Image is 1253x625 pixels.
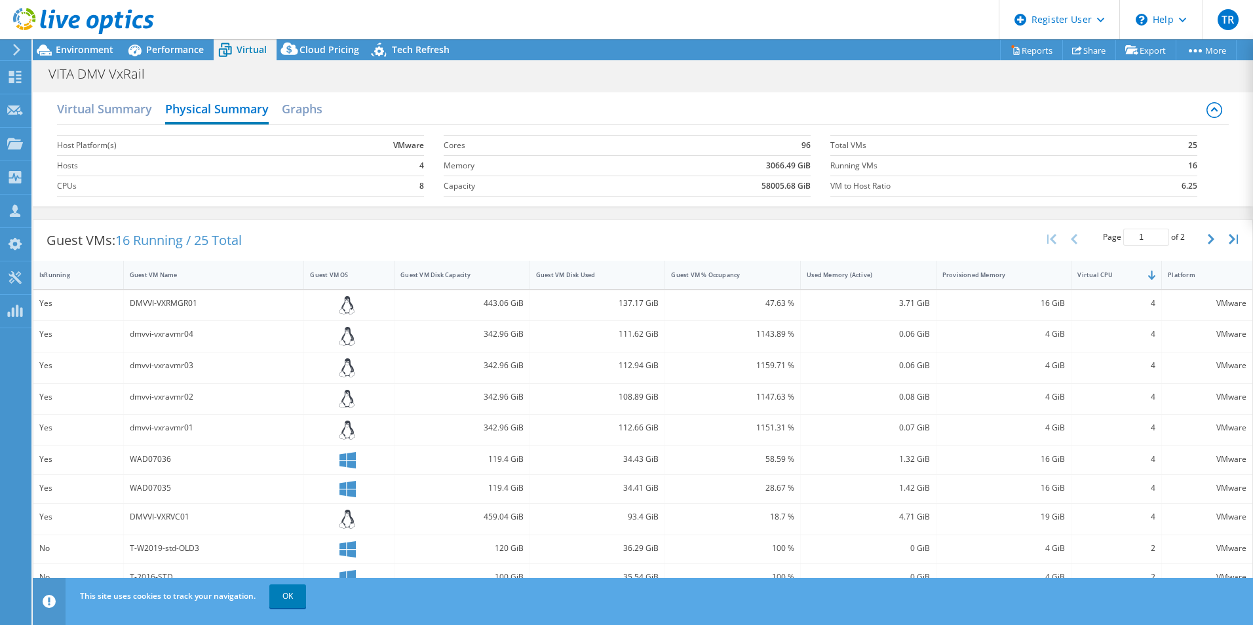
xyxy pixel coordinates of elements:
[942,390,1066,404] div: 4 GiB
[671,358,794,373] div: 1159.71 %
[536,452,659,466] div: 34.43 GiB
[299,43,359,56] span: Cloud Pricing
[807,390,930,404] div: 0.08 GiB
[671,271,779,279] div: Guest VM % Occupancy
[830,180,1127,193] label: VM to Host Ratio
[1168,541,1246,556] div: VMware
[671,390,794,404] div: 1147.63 %
[39,421,117,435] div: Yes
[57,180,307,193] label: CPUs
[1062,40,1116,60] a: Share
[1188,159,1197,172] b: 16
[39,271,102,279] div: IsRunning
[830,139,1127,152] label: Total VMs
[942,541,1066,556] div: 4 GiB
[807,481,930,495] div: 1.42 GiB
[39,481,117,495] div: Yes
[671,541,794,556] div: 100 %
[444,159,604,172] label: Memory
[801,139,811,152] b: 96
[942,358,1066,373] div: 4 GiB
[130,390,298,404] div: dmvvi-vxravmr02
[942,327,1066,341] div: 4 GiB
[1077,390,1155,404] div: 4
[807,327,930,341] div: 0.06 GiB
[671,452,794,466] div: 58.59 %
[57,139,307,152] label: Host Platform(s)
[536,510,659,524] div: 93.4 GiB
[807,452,930,466] div: 1.32 GiB
[282,96,322,122] h2: Graphs
[1168,390,1246,404] div: VMware
[536,390,659,404] div: 108.89 GiB
[942,421,1066,435] div: 4 GiB
[1077,481,1155,495] div: 4
[1168,510,1246,524] div: VMware
[130,452,298,466] div: WAD07036
[1103,229,1185,246] span: Page of
[1168,296,1246,311] div: VMware
[1077,271,1140,279] div: Virtual CPU
[671,481,794,495] div: 28.67 %
[130,271,282,279] div: Guest VM Name
[1182,180,1197,193] b: 6.25
[1168,327,1246,341] div: VMware
[130,481,298,495] div: WAD07035
[1168,358,1246,373] div: VMware
[400,271,508,279] div: Guest VM Disk Capacity
[310,271,372,279] div: Guest VM OS
[400,541,524,556] div: 120 GiB
[1077,296,1155,311] div: 4
[130,541,298,556] div: T-W2019-std-OLD3
[1077,510,1155,524] div: 4
[1136,14,1147,26] svg: \n
[444,139,604,152] label: Cores
[57,159,307,172] label: Hosts
[1168,421,1246,435] div: VMware
[671,510,794,524] div: 18.7 %
[942,510,1066,524] div: 19 GiB
[400,481,524,495] div: 119.4 GiB
[761,180,811,193] b: 58005.68 GiB
[671,421,794,435] div: 1151.31 %
[536,421,659,435] div: 112.66 GiB
[942,296,1066,311] div: 16 GiB
[671,296,794,311] div: 47.63 %
[1077,421,1155,435] div: 4
[1168,271,1231,279] div: Platform
[269,584,306,608] a: OK
[39,390,117,404] div: Yes
[807,296,930,311] div: 3.71 GiB
[80,590,256,601] span: This site uses cookies to track your navigation.
[1077,570,1155,584] div: 2
[536,481,659,495] div: 34.41 GiB
[393,139,424,152] b: VMware
[419,180,424,193] b: 8
[39,327,117,341] div: Yes
[1115,40,1176,60] a: Export
[43,67,165,81] h1: VITA DMV VxRail
[392,43,450,56] span: Tech Refresh
[1180,231,1185,242] span: 2
[1168,481,1246,495] div: VMware
[400,327,524,341] div: 342.96 GiB
[671,327,794,341] div: 1143.89 %
[57,96,152,122] h2: Virtual Summary
[1176,40,1237,60] a: More
[1077,452,1155,466] div: 4
[56,43,113,56] span: Environment
[942,481,1066,495] div: 16 GiB
[400,452,524,466] div: 119.4 GiB
[115,231,242,249] span: 16 Running / 25 Total
[807,271,914,279] div: Used Memory (Active)
[39,510,117,524] div: Yes
[807,358,930,373] div: 0.06 GiB
[942,570,1066,584] div: 4 GiB
[1168,452,1246,466] div: VMware
[766,159,811,172] b: 3066.49 GiB
[444,180,604,193] label: Capacity
[400,570,524,584] div: 100 GiB
[130,510,298,524] div: DMVVI-VXRVC01
[419,159,424,172] b: 4
[830,159,1127,172] label: Running VMs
